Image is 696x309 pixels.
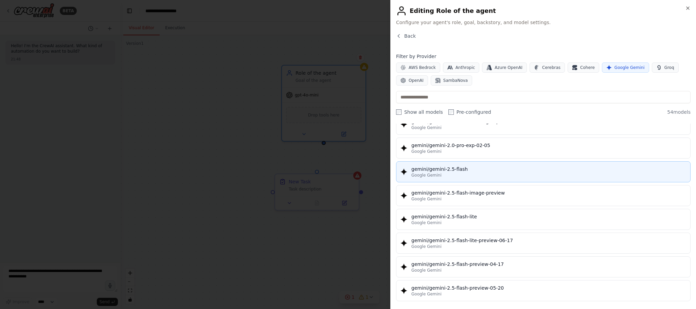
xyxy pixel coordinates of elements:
span: Groq [664,65,674,70]
button: gemini/gemini-2.5-flash-liteGoogle Gemini [396,209,691,230]
button: gemini/gemini-2.0-flash-thinking-exp-01-21Google Gemini [396,114,691,135]
span: Configure your agent's role, goal, backstory, and model settings. [396,19,691,26]
button: Google Gemini [602,62,649,73]
span: OpenAI [409,78,424,83]
input: Show all models [396,109,401,115]
button: SambaNova [431,75,472,86]
button: Cerebras [530,62,565,73]
button: Azure OpenAI [482,62,527,73]
button: OpenAI [396,75,428,86]
button: gemini/gemini-2.0-pro-exp-02-05Google Gemini [396,138,691,159]
h4: Filter by Provider [396,53,691,60]
span: Back [404,33,416,39]
span: Cohere [580,65,595,70]
span: Google Gemini [411,291,442,297]
button: Groq [652,62,679,73]
span: Azure OpenAI [495,65,522,70]
h2: Editing Role of the agent [396,5,691,16]
div: gemini/gemini-2.5-flash-preview-05-20 [411,285,686,291]
span: 54 models [667,109,691,115]
span: Cerebras [542,65,560,70]
label: Pre-configured [448,109,491,115]
span: Google Gemini [411,149,442,154]
span: Google Gemini [411,220,442,225]
span: SambaNova [443,78,468,83]
button: Back [396,33,416,39]
div: gemini/gemini-2.5-flash-lite [411,213,686,220]
button: gemini/gemini-2.5-flash-preview-04-17Google Gemini [396,256,691,277]
button: Cohere [568,62,599,73]
div: gemini/gemini-2.0-pro-exp-02-05 [411,142,686,149]
button: gemini/gemini-2.5-flashGoogle Gemini [396,161,691,182]
div: gemini/gemini-2.5-flash-lite-preview-06-17 [411,237,686,244]
button: gemini/gemini-2.5-flash-lite-preview-06-17Google Gemini [396,233,691,254]
span: Google Gemini [411,244,442,249]
label: Show all models [396,109,443,115]
span: Google Gemini [411,196,442,202]
button: Anthropic [443,62,480,73]
button: gemini/gemini-2.5-flash-preview-05-20Google Gemini [396,280,691,301]
button: gemini/gemini-2.5-flash-image-previewGoogle Gemini [396,185,691,206]
div: gemini/gemini-2.5-flash-preview-04-17 [411,261,686,268]
input: Pre-configured [448,109,454,115]
span: Google Gemini [411,268,442,273]
span: Google Gemini [411,172,442,178]
button: AWS Bedrock [396,62,440,73]
span: AWS Bedrock [409,65,436,70]
div: gemini/gemini-2.5-flash [411,166,686,172]
span: Anthropic [456,65,475,70]
span: Google Gemini [411,125,442,130]
div: gemini/gemini-2.5-flash-image-preview [411,189,686,196]
span: Google Gemini [614,65,645,70]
